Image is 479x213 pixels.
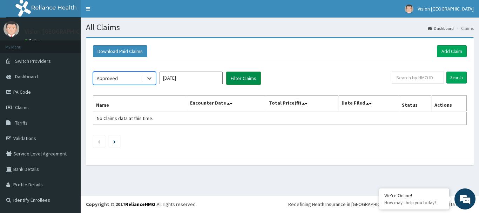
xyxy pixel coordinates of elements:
[97,75,118,82] div: Approved
[266,96,339,112] th: Total Price(₦)
[125,201,155,207] a: RelianceHMO
[160,72,223,84] input: Select Month and Year
[86,201,157,207] strong: Copyright © 2017 .
[25,38,41,43] a: Online
[15,58,51,64] span: Switch Providers
[4,21,19,37] img: User Image
[437,45,467,57] a: Add Claim
[288,201,474,208] div: Redefining Heath Insurance in [GEOGRAPHIC_DATA] using Telemedicine and Data Science!
[15,120,28,126] span: Tariffs
[339,96,399,112] th: Date Filed
[93,96,187,112] th: Name
[15,104,29,111] span: Claims
[454,25,474,31] li: Claims
[187,96,266,112] th: Encounter Date
[97,115,153,121] span: No Claims data at this time.
[399,96,432,112] th: Status
[15,73,38,80] span: Dashboard
[97,138,101,145] a: Previous page
[93,45,147,57] button: Download Paid Claims
[86,23,474,32] h1: All Claims
[405,5,413,13] img: User Image
[25,28,100,35] p: Vision [GEOGRAPHIC_DATA]
[431,96,466,112] th: Actions
[392,72,444,84] input: Search by HMO ID
[446,72,467,84] input: Search
[81,195,479,213] footer: All rights reserved.
[226,72,261,85] button: Filter Claims
[113,138,116,145] a: Next page
[384,200,444,206] p: How may I help you today?
[428,25,454,31] a: Dashboard
[418,6,474,12] span: Vision [GEOGRAPHIC_DATA]
[384,192,444,199] div: We're Online!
